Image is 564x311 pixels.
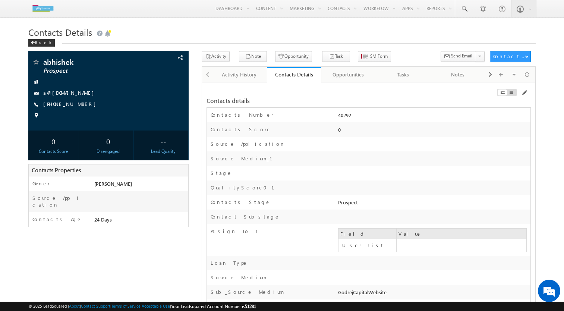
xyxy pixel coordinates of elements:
div: 0 [336,126,530,136]
label: Source Application [32,195,86,208]
span: Contacts Details [28,26,92,38]
label: Contact Substage [211,213,280,220]
label: Sub_Source Medium [211,289,284,295]
span: 51281 [245,304,256,309]
div: -- [140,134,186,148]
label: Contacts Age [32,216,82,223]
button: Task [322,51,350,62]
span: Contacts Properties [32,166,81,174]
label: Contacts Stage [211,199,271,205]
label: QualityScore01 [211,184,283,191]
a: Contact Support [81,304,110,308]
div: Opportunities [327,70,369,79]
div: Contacts Actions [493,53,525,60]
div: Disengaged [85,148,132,155]
div: Contacts Details [272,71,316,78]
td: Value [397,228,527,239]
div: 0 [85,134,132,148]
a: Opportunities [321,67,376,82]
a: Notes [431,67,485,82]
label: Source Medium_1 [211,155,281,162]
button: Send Email [441,51,476,62]
label: User List [340,241,394,250]
a: Tasks [376,67,431,82]
button: Note [239,51,267,62]
a: a@[DOMAIN_NAME] [43,89,98,96]
a: Acceptable Use [142,304,170,308]
div: Tasks [382,70,424,79]
button: SM Form [358,51,391,62]
button: Opportunity [275,51,312,62]
div: 24 Days [92,216,188,226]
span: abhishek [43,58,143,66]
span: Prospect [43,67,143,75]
label: Contacts Number [211,111,274,118]
label: Source Medium [211,274,267,281]
div: Lead Quality [140,148,186,155]
div: 0 [30,134,77,148]
label: Contacts Score [211,126,271,133]
label: Owner [32,180,50,187]
div: Contacts Score [30,148,77,155]
div: GodrejCapitalWebsite [336,289,530,299]
span: Your Leadsquared Account Number is [171,304,256,309]
div: Notes [437,70,479,79]
label: Loan Type [211,260,248,266]
span: Send Email [451,53,472,59]
a: Back [28,39,59,45]
img: Custom Logo [28,2,57,15]
a: About [69,304,80,308]
span: SM Form [370,53,388,60]
button: Contacts Actions [490,51,531,62]
label: Source Application [211,141,285,147]
a: Terms of Service [111,304,141,308]
td: Field [338,228,397,239]
div: 40292 [336,111,530,122]
div: Prospect [336,199,530,209]
a: Activity History [212,67,267,82]
div: Contacts details [207,97,420,104]
a: Contacts Details [267,67,322,82]
label: Stage [211,170,232,176]
span: © 2025 LeadSquared | | | | | [28,303,256,310]
button: Activity [202,51,230,62]
div: Back [28,39,55,47]
span: [PHONE_NUMBER] [43,101,100,108]
div: Activity History [218,70,260,79]
label: Assign To 1 [211,228,267,235]
span: [PERSON_NAME] [94,180,132,187]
